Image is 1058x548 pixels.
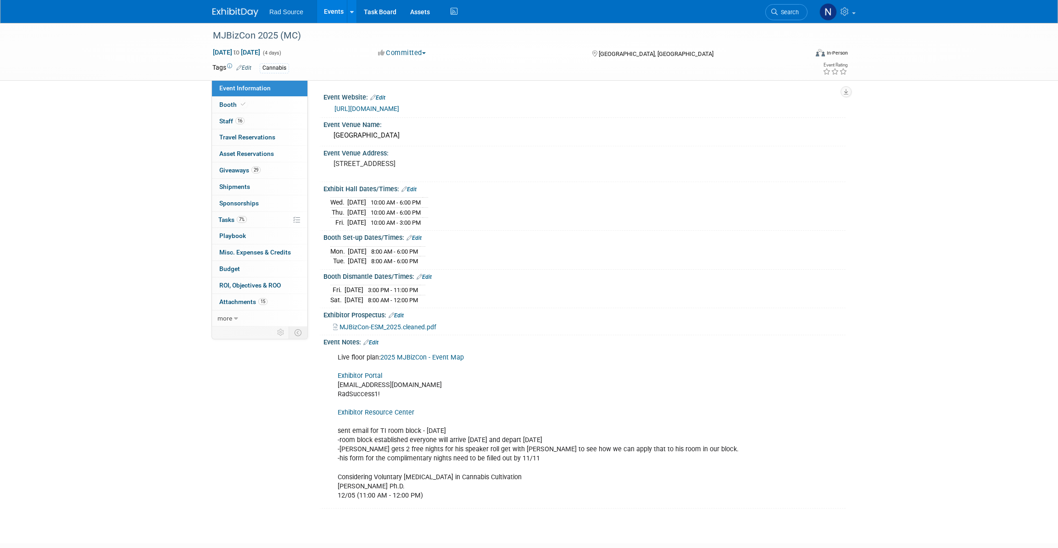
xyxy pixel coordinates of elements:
span: 10:00 AM - 6:00 PM [371,209,421,216]
span: MJBizCon-ESM_2025.cleaned.pdf [340,323,436,331]
td: [DATE] [347,198,366,208]
div: Exhibit Hall Dates/Times: [323,182,846,194]
td: [DATE] [345,295,363,304]
a: Edit [406,235,422,241]
img: Format-Inperson.png [816,49,825,56]
a: ROI, Objectives & ROO [212,277,307,293]
span: 8:00 AM - 6:00 PM [371,258,418,265]
span: Staff [219,117,245,125]
a: Booth [212,97,307,113]
button: Committed [375,48,429,58]
a: [URL][DOMAIN_NAME] [334,105,399,112]
a: Giveaways29 [212,162,307,178]
a: Edit [370,94,385,101]
span: Attachments [219,298,267,305]
span: 10:00 AM - 3:00 PM [371,219,421,226]
i: Booth reservation complete [241,102,245,107]
span: ROI, Objectives & ROO [219,282,281,289]
a: Staff16 [212,113,307,129]
a: Shipments [212,179,307,195]
a: Asset Reservations [212,146,307,162]
img: Nicole Bailey [819,3,837,21]
pre: [STREET_ADDRESS] [334,160,531,168]
div: [GEOGRAPHIC_DATA] [330,128,839,143]
span: Travel Reservations [219,133,275,141]
a: 2025 MJBizCon - Event Map [380,354,464,361]
div: In-Person [826,50,848,56]
td: Thu. [330,208,347,218]
div: Live floor plan: [EMAIL_ADDRESS][DOMAIN_NAME] RadSuccess1! sent email for TI room block - [DATE] ... [331,349,745,505]
a: Edit [417,274,432,280]
span: Tasks [218,216,247,223]
div: Event Notes: [323,335,846,347]
img: ExhibitDay [212,8,258,17]
span: [GEOGRAPHIC_DATA], [GEOGRAPHIC_DATA] [599,50,713,57]
a: Budget [212,261,307,277]
a: Edit [401,186,417,193]
a: Edit [389,312,404,319]
div: Exhibitor Prospectus: [323,308,846,320]
td: [DATE] [345,285,363,295]
span: 8:00 AM - 6:00 PM [371,248,418,255]
span: 7% [237,216,247,223]
div: Event Website: [323,90,846,102]
td: Tags [212,63,251,73]
a: Exhibitor Portal [338,372,382,380]
span: Event Information [219,84,271,92]
div: Event Format [753,48,848,61]
span: 3:00 PM - 11:00 PM [368,287,418,293]
td: [DATE] [348,246,367,256]
span: 8:00 AM - 12:00 PM [368,297,418,304]
div: Event Venue Address: [323,146,846,158]
span: Booth [219,101,247,108]
div: Cannabis [260,63,289,73]
span: Giveaways [219,166,261,174]
td: [DATE] [348,256,367,266]
span: to [232,49,241,56]
span: Playbook [219,232,246,239]
span: 29 [251,166,261,173]
span: 10:00 AM - 6:00 PM [371,199,421,206]
div: Booth Set-up Dates/Times: [323,231,846,243]
td: Toggle Event Tabs [289,327,308,338]
a: Travel Reservations [212,129,307,145]
td: Sat. [330,295,345,304]
a: Search [765,4,807,20]
span: 15 [258,298,267,305]
a: Exhibitor Resource Center [338,409,414,416]
span: Search [778,9,799,16]
a: Edit [363,339,379,346]
div: MJBizCon 2025 (MC) [210,28,794,44]
span: Sponsorships [219,199,259,207]
span: [DATE] [DATE] [212,48,261,56]
a: Sponsorships [212,195,307,211]
a: Playbook [212,228,307,244]
a: MJBizCon-ESM_2025.cleaned.pdf [333,323,436,331]
span: Budget [219,265,240,272]
div: Event Rating [823,63,847,67]
td: Tue. [330,256,348,266]
a: Misc. Expenses & Credits [212,244,307,260]
td: [DATE] [347,208,366,218]
div: Booth Dismantle Dates/Times: [323,270,846,282]
span: Shipments [219,183,250,190]
div: Event Venue Name: [323,118,846,129]
a: Edit [236,65,251,71]
td: Fri. [330,285,345,295]
span: Rad Source [269,8,303,16]
td: [DATE] [347,217,366,227]
td: Fri. [330,217,347,227]
span: 16 [235,117,245,124]
span: Asset Reservations [219,150,274,157]
a: Event Information [212,80,307,96]
a: more [212,310,307,327]
a: Attachments15 [212,294,307,310]
td: Wed. [330,198,347,208]
td: Personalize Event Tab Strip [273,327,289,338]
a: Tasks7% [212,212,307,228]
span: (4 days) [262,50,281,56]
span: more [217,315,232,322]
span: Misc. Expenses & Credits [219,249,291,256]
td: Mon. [330,246,348,256]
